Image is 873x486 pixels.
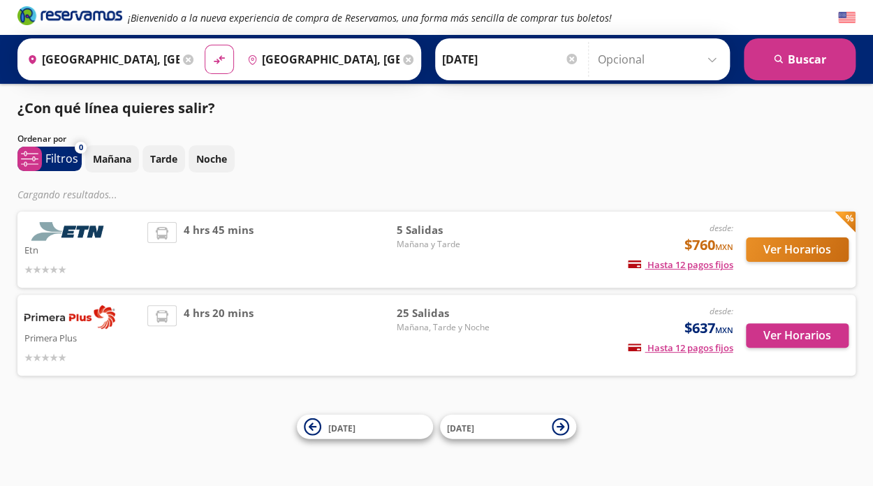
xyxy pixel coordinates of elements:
[17,98,215,119] p: ¿Con qué línea quieres salir?
[397,222,494,238] span: 5 Salidas
[709,222,733,234] em: desde:
[628,341,733,354] span: Hasta 12 pagos fijos
[297,415,433,439] button: [DATE]
[714,325,733,335] small: MXN
[142,145,185,172] button: Tarde
[838,9,856,27] button: English
[242,42,399,77] input: Buscar Destino
[744,38,856,80] button: Buscar
[79,142,83,154] span: 0
[128,11,612,24] em: ¡Bienvenido a la nueva experiencia de compra de Reservamos, una forma más sencilla de comprar tus...
[746,237,849,262] button: Ver Horarios
[24,241,140,258] p: Etn
[684,318,733,339] span: $637
[397,321,494,334] span: Mañana, Tarde y Noche
[440,415,576,439] button: [DATE]
[447,422,474,434] span: [DATE]
[24,305,115,329] img: Primera Plus
[22,42,179,77] input: Buscar Origen
[17,147,82,171] button: 0Filtros
[684,235,733,256] span: $760
[93,152,131,166] p: Mañana
[85,145,139,172] button: Mañana
[328,422,355,434] span: [DATE]
[709,305,733,317] em: desde:
[17,5,122,30] a: Brand Logo
[196,152,227,166] p: Noche
[442,42,579,77] input: Elegir Fecha
[24,222,115,241] img: Etn
[150,152,177,166] p: Tarde
[24,329,140,346] p: Primera Plus
[184,305,254,365] span: 4 hrs 20 mins
[714,242,733,252] small: MXN
[184,222,254,277] span: 4 hrs 45 mins
[746,323,849,348] button: Ver Horarios
[628,258,733,271] span: Hasta 12 pagos fijos
[45,150,78,167] p: Filtros
[17,5,122,26] i: Brand Logo
[17,133,66,145] p: Ordenar por
[598,42,723,77] input: Opcional
[189,145,235,172] button: Noche
[397,305,494,321] span: 25 Salidas
[397,238,494,251] span: Mañana y Tarde
[17,188,117,201] em: Cargando resultados ...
